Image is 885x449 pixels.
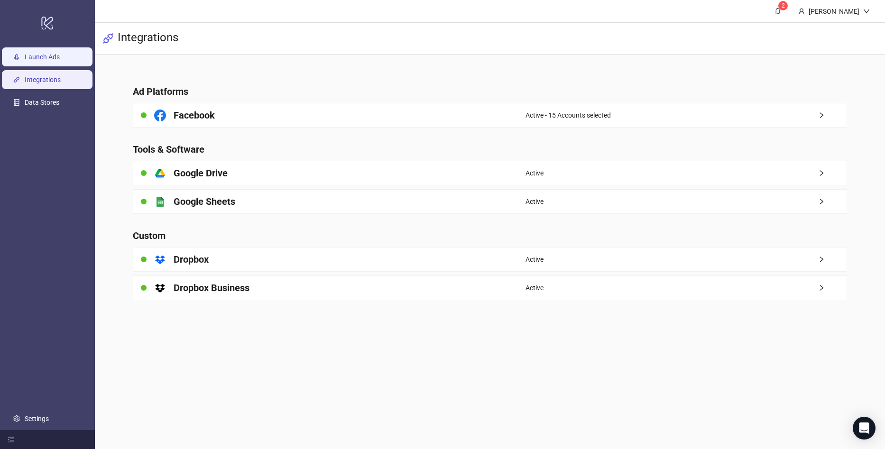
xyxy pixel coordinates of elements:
[818,284,847,291] span: right
[25,415,49,422] a: Settings
[25,76,61,83] a: Integrations
[782,2,785,9] span: 2
[133,247,847,272] a: DropboxActiveright
[798,8,805,15] span: user
[133,189,847,214] a: Google SheetsActiveright
[174,166,228,180] h4: Google Drive
[102,33,114,44] span: api
[174,253,209,266] h4: Dropbox
[25,53,60,61] a: Launch Ads
[774,8,781,14] span: bell
[818,112,847,119] span: right
[133,161,847,185] a: Google DriveActiveright
[25,99,59,106] a: Data Stores
[174,281,249,294] h4: Dropbox Business
[525,168,544,178] span: Active
[8,436,14,443] span: menu-fold
[525,254,544,265] span: Active
[805,6,863,17] div: [PERSON_NAME]
[525,196,544,207] span: Active
[853,417,876,440] div: Open Intercom Messenger
[133,229,847,242] h4: Custom
[133,103,847,128] a: FacebookActive - 15 Accounts selectedright
[818,256,847,263] span: right
[174,195,235,208] h4: Google Sheets
[818,198,847,205] span: right
[133,143,847,156] h4: Tools & Software
[863,8,870,15] span: down
[133,85,847,98] h4: Ad Platforms
[118,30,178,46] h3: Integrations
[778,1,788,10] sup: 2
[818,170,847,176] span: right
[525,110,611,120] span: Active - 15 Accounts selected
[525,283,544,293] span: Active
[174,109,215,122] h4: Facebook
[133,275,847,300] a: Dropbox BusinessActiveright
